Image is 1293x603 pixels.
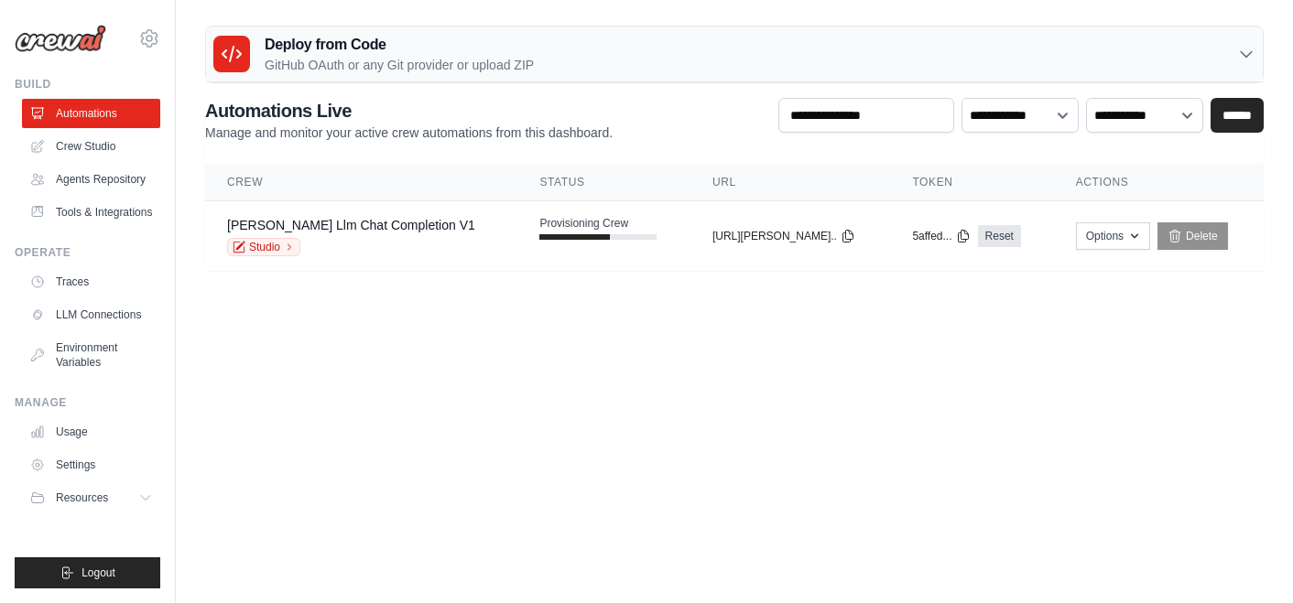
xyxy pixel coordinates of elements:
[205,98,613,124] h2: Automations Live
[539,216,628,231] span: Provisioning Crew
[978,225,1021,247] a: Reset
[22,417,160,447] a: Usage
[22,483,160,512] button: Resources
[22,198,160,227] a: Tools & Integrations
[265,34,534,56] h3: Deploy from Code
[15,245,160,260] div: Operate
[22,450,160,479] a: Settings
[205,164,517,201] th: Crew
[22,300,160,329] a: LLM Connections
[56,490,108,505] span: Resources
[1157,222,1228,250] a: Delete
[690,164,891,201] th: URL
[227,218,475,232] a: [PERSON_NAME] Llm Chat Completion V1
[890,164,1053,201] th: Token
[22,333,160,377] a: Environment Variables
[22,267,160,296] a: Traces
[265,56,534,74] p: GitHub OAuth or any Git provider or upload ZIP
[81,565,115,580] span: Logout
[205,124,613,142] p: Manage and monitor your active crew automations from this dashboard.
[22,132,160,161] a: Crew Studio
[912,229,970,243] button: 5affed...
[22,165,160,194] a: Agents Repository
[22,99,160,128] a: Automations
[517,164,690,201] th: Status
[227,238,300,256] a: Studio
[712,229,855,243] button: [URL][PERSON_NAME]..
[1076,222,1150,250] button: Options
[15,557,160,588] button: Logout
[15,25,106,52] img: Logo
[15,395,160,410] div: Manage
[15,77,160,92] div: Build
[1054,164,1264,201] th: Actions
